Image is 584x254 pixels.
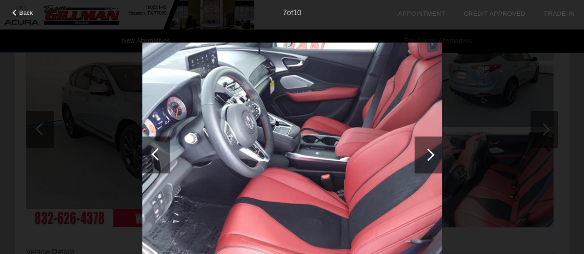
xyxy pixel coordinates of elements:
a: Credit Approved [464,10,525,17]
a: Appointment [398,10,445,17]
span: 7 [283,9,287,17]
span: Back [19,9,33,16]
span: 10 [293,9,301,17]
a: Trade-In [544,10,575,17]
